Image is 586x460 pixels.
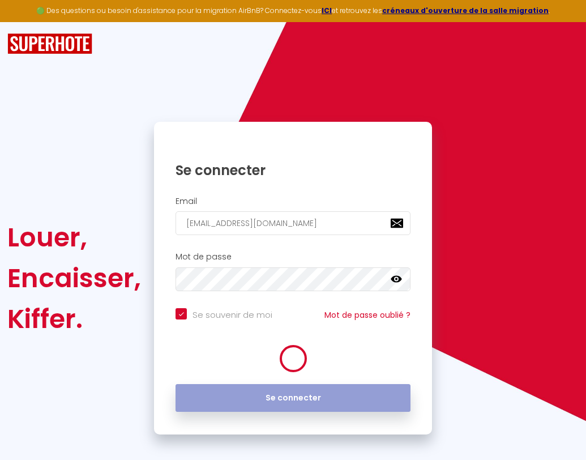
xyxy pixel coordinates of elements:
button: Se connecter [176,384,410,412]
div: Louer, [7,217,141,258]
button: Ouvrir le widget de chat LiveChat [9,5,43,39]
h1: Se connecter [176,161,410,179]
h2: Mot de passe [176,252,410,262]
a: ICI [322,6,332,15]
a: créneaux d'ouverture de la salle migration [382,6,549,15]
div: Kiffer. [7,299,141,339]
a: Mot de passe oublié ? [324,309,410,321]
div: Encaisser, [7,258,141,299]
img: SuperHote logo [7,33,92,54]
h2: Email [176,197,410,206]
input: Ton Email [176,211,410,235]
